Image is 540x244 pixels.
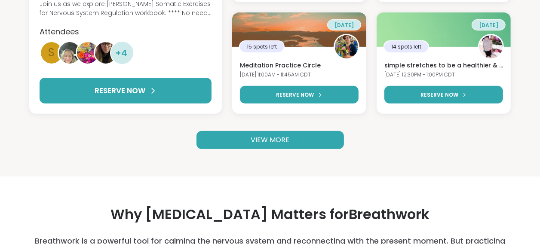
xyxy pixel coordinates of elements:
[49,44,55,61] span: S
[384,71,503,79] div: [DATE] 12:30PM - 1:00PM CDT
[247,43,277,51] span: 15 spots left
[77,42,98,64] img: Meredith100
[479,35,503,58] img: Recovery
[384,61,503,70] h3: simple stretches to be a healthier & relaxed you
[40,78,212,104] button: RESERVE NOW
[240,61,359,70] h3: Meditation Practice Circle
[391,43,421,51] span: 14 spots left
[240,71,359,79] div: [DATE] 11:00AM - 11:45AM CDT
[95,42,117,64] img: Aelic12
[110,204,430,225] h4: Why [MEDICAL_DATA] Matters for Breathwork
[335,35,358,58] img: Nicholas
[384,86,503,104] button: RESERVE NOW
[276,91,314,99] span: RESERVE NOW
[59,42,80,64] img: elianaahava2022
[196,131,344,149] a: VIEW MORE
[115,46,127,59] span: + 4
[479,21,498,29] span: [DATE]
[95,85,146,97] span: RESERVE NOW
[420,91,458,99] span: RESERVE NOW
[334,21,354,29] span: [DATE]
[232,12,366,47] img: Meditation Practice Circle
[40,26,79,37] span: Attendees
[251,135,289,145] span: VIEW MORE
[377,12,511,47] img: simple stretches to be a healthier & relaxed you
[240,86,359,104] button: RESERVE NOW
